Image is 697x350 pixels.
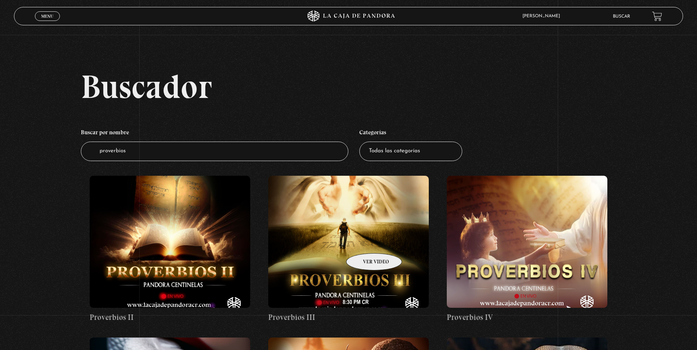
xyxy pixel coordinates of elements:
a: Proverbios II [90,176,250,323]
a: Buscar [613,14,630,19]
h4: Proverbios III [268,311,429,323]
span: Menu [41,14,53,18]
h4: Proverbios IV [447,311,607,323]
h4: Categorías [359,125,462,142]
span: [PERSON_NAME] [519,14,567,18]
a: View your shopping cart [652,11,662,21]
h2: Buscador [81,70,683,103]
h4: Buscar por nombre [81,125,348,142]
h4: Proverbios II [90,311,250,323]
a: Proverbios IV [447,176,607,323]
span: Cerrar [39,20,56,25]
a: Proverbios III [268,176,429,323]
